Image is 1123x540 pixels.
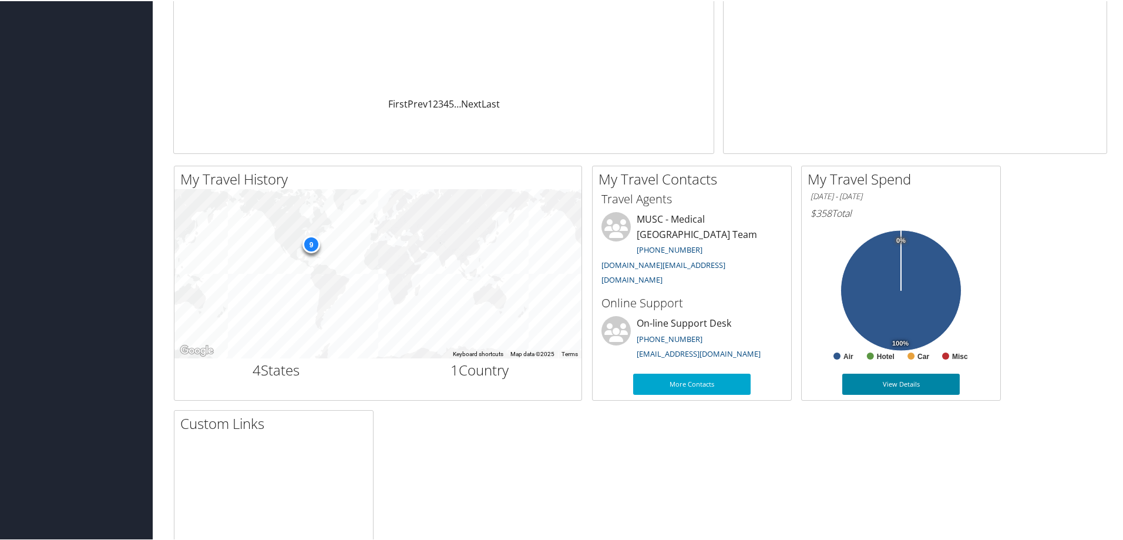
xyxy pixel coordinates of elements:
[917,351,929,360] text: Car
[842,373,960,394] a: View Details
[599,168,791,188] h2: My Travel Contacts
[637,347,761,358] a: [EMAIL_ADDRESS][DOMAIN_NAME]
[637,243,702,254] a: [PHONE_NUMBER]
[302,234,320,252] div: 9
[387,359,573,379] h2: Country
[388,96,408,109] a: First
[811,206,832,219] span: $358
[253,359,261,378] span: 4
[633,373,751,394] a: More Contacts
[180,168,581,188] h2: My Travel History
[454,96,461,109] span: …
[443,96,449,109] a: 4
[450,359,459,378] span: 1
[843,351,853,360] text: Air
[808,168,1000,188] h2: My Travel Spend
[892,339,909,346] tspan: 100%
[637,333,702,343] a: [PHONE_NUMBER]
[811,206,991,219] h6: Total
[952,351,968,360] text: Misc
[428,96,433,109] a: 1
[177,342,216,357] img: Google
[601,190,782,206] h3: Travel Agents
[433,96,438,109] a: 2
[561,350,578,356] a: Terms (opens in new tab)
[896,236,906,243] tspan: 0%
[811,190,991,201] h6: [DATE] - [DATE]
[177,342,216,357] a: Open this area in Google Maps (opens a new window)
[449,96,454,109] a: 5
[601,294,782,310] h3: Online Support
[482,96,500,109] a: Last
[180,412,373,432] h2: Custom Links
[438,96,443,109] a: 3
[877,351,895,360] text: Hotel
[596,211,788,289] li: MUSC - Medical [GEOGRAPHIC_DATA] Team
[596,315,788,363] li: On-line Support Desk
[510,350,554,356] span: Map data ©2025
[453,349,503,357] button: Keyboard shortcuts
[183,359,369,379] h2: States
[461,96,482,109] a: Next
[408,96,428,109] a: Prev
[601,259,725,284] a: [DOMAIN_NAME][EMAIL_ADDRESS][DOMAIN_NAME]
